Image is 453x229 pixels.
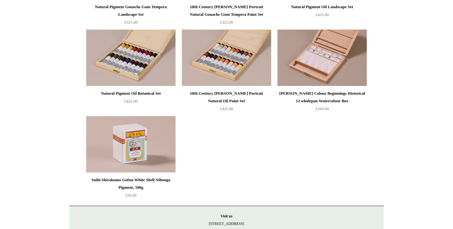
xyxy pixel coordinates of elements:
img: Turner Colour Beginnings Historical 12 wholepan Watercolour Box [277,30,367,86]
span: £425.00 [124,99,137,103]
span: £325.00 [124,20,137,25]
a: 18th Century [PERSON_NAME] Portrait Natural Gouache Gum Tempera Paint Set £325.00 [182,3,271,29]
div: [PERSON_NAME] Colour Beginnings Historical 12 wholepan Watercolour Box [279,90,365,105]
img: Suihi Shirakumo Gofun White Shell Nihonga Pigment, 500g [86,116,176,173]
a: 18th Century George Romney Portrait Natural Oil Paint Set 18th Century George Romney Portrait Nat... [182,30,271,86]
img: Natural Pigment Oil Botanical Set [86,30,176,86]
span: £425.00 [316,12,329,17]
a: 18th Century [PERSON_NAME] Portrait Natural Oil Paint Set £425.00 [182,90,271,115]
a: Suihi Shirakumo Gofun White Shell Nihonga Pigment, 500g Suihi Shirakumo Gofun White Shell Nihonga... [86,116,176,173]
a: Suihi Shirakumo Gofun White Shell Nihonga Pigment, 500g £50.00 [86,176,176,202]
div: Natural Pigment Oil Botanical Set [88,90,174,97]
a: Natural Pigment Gouache Gum Tempera Landscape Set £325.00 [86,3,176,29]
a: Natural Pigment Oil Landscape Set £425.00 [277,3,367,29]
span: £160.00 [316,106,329,111]
a: Natural Pigment Oil Botanical Set Natural Pigment Oil Botanical Set [86,30,176,86]
a: Turner Colour Beginnings Historical 12 wholepan Watercolour Box Turner Colour Beginnings Historic... [277,30,367,86]
div: Suihi Shirakumo Gofun White Shell Nihonga Pigment, 500g [88,176,174,191]
span: £325.00 [220,20,233,25]
a: [PERSON_NAME] Colour Beginnings Historical 12 wholepan Watercolour Box £160.00 [277,90,367,115]
a: Natural Pigment Oil Botanical Set £425.00 [86,90,176,115]
div: 18th Century [PERSON_NAME] Portrait Natural Gouache Gum Tempera Paint Set [183,3,270,18]
div: Natural Pigment Gouache Gum Tempera Landscape Set [88,3,174,18]
div: 18th Century [PERSON_NAME] Portrait Natural Oil Paint Set [183,90,270,105]
img: 18th Century George Romney Portrait Natural Oil Paint Set [182,30,271,86]
span: £50.00 [125,193,137,198]
strong: Visit us [221,214,232,218]
span: £425.00 [220,106,233,111]
div: Natural Pigment Oil Landscape Set [279,3,365,11]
